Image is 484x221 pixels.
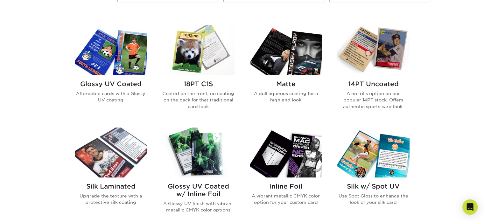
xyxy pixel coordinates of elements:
img: Glossy UV Coated w/ Inline Foil Trading Cards [162,128,235,177]
p: A no frills option on our popular 14PT stock. Offers authentic sports card look. [337,90,410,110]
p: A Glossy UV finish with vibrant metallic CMYK color options [162,200,235,213]
h2: Glossy UV Coated w/ Inline Foil [162,183,235,198]
p: Affordable cards with a Glossy UV coating [75,90,147,103]
div: Open Intercom Messenger [462,199,478,215]
img: Silk w/ Spot UV Trading Cards [337,128,410,177]
a: 14PT Uncoated Trading Cards 14PT Uncoated A no frills option on our popular 14PT stock. Offers au... [337,25,410,120]
a: 18PT C1S Trading Cards 18PT C1S Coated on the front, no coating on the back for that traditional ... [162,25,235,120]
img: 18PT C1S Trading Cards [162,25,235,75]
a: Glossy UV Coated Trading Cards Glossy UV Coated Affordable cards with a Glossy UV coating [75,25,147,120]
img: Glossy UV Coated Trading Cards [75,25,147,75]
img: Matte Trading Cards [250,25,322,75]
img: Inline Foil Trading Cards [250,128,322,177]
h2: 14PT Uncoated [337,80,410,88]
h2: Glossy UV Coated [75,80,147,88]
p: A dull aqueous coating for a high end look [250,90,322,103]
h2: Inline Foil [250,183,322,190]
iframe: Google Customer Reviews [2,202,54,219]
p: Use Spot Gloss to enhance the look of your silk card [337,193,410,206]
h2: Matte [250,80,322,88]
p: Upgrade the texture with a protective silk coating [75,193,147,206]
h2: Silk w/ Spot UV [337,183,410,190]
h2: Silk Laminated [75,183,147,190]
img: Silk Laminated Trading Cards [75,128,147,177]
img: 14PT Uncoated Trading Cards [337,25,410,75]
a: Matte Trading Cards Matte A dull aqueous coating for a high end look [250,25,322,120]
p: Coated on the front, no coating on the back for that traditional card look [162,90,235,110]
p: A vibrant metallic CMYK color option for your custom card [250,193,322,206]
h2: 18PT C1S [162,80,235,88]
